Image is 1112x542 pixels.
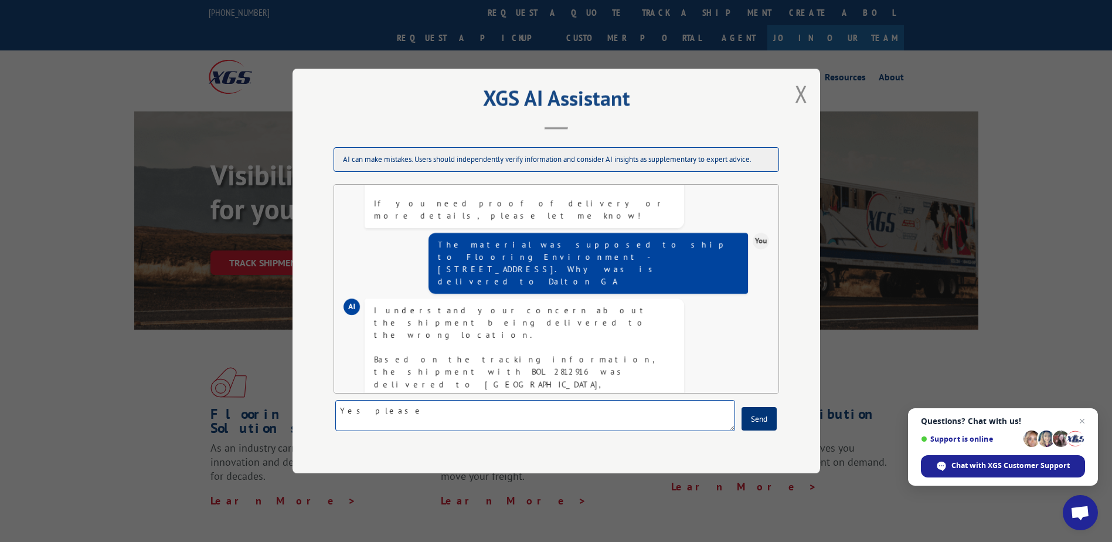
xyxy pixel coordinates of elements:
div: Your shipment with BOL 2812916 has already been delivered. Here are the details: - Status: Delive... [374,25,675,222]
span: Chat with XGS Customer Support [921,455,1085,477]
span: Questions? Chat with us! [921,416,1085,426]
div: You [753,233,769,249]
h2: XGS AI Assistant [322,90,791,112]
span: Chat with XGS Customer Support [951,460,1070,471]
div: AI [344,299,360,315]
div: AI can make mistakes. Users should independently verify information and consider AI insights as s... [334,147,779,172]
div: The material was supposed to ship to Flooring Environment - [STREET_ADDRESS]. Why was is delivere... [438,239,739,288]
button: Send [742,407,777,431]
a: Open chat [1063,495,1098,530]
button: Close modal [791,77,811,110]
span: Support is online [921,435,1019,443]
textarea: Yes please [335,400,735,431]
